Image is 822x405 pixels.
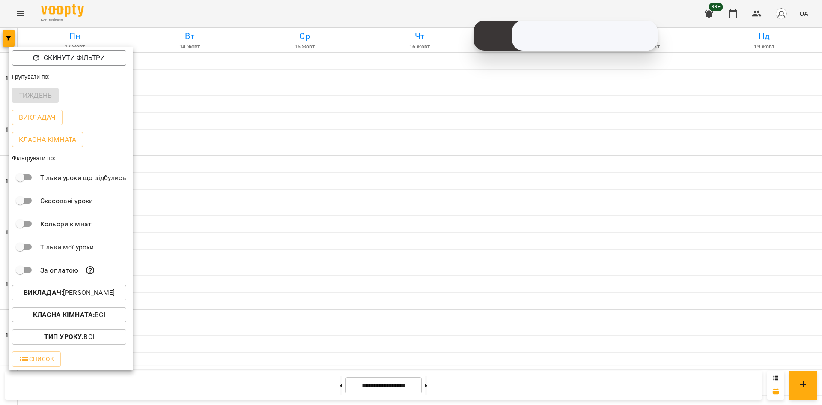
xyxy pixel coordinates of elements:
[24,288,63,297] b: Викладач :
[12,307,126,323] button: Класна кімната:Всі
[40,265,78,276] p: За оплатою
[24,288,115,298] p: [PERSON_NAME]
[44,333,83,341] b: Тип Уроку :
[19,112,56,123] p: Викладач
[40,196,93,206] p: Скасовані уроки
[12,351,61,367] button: Список
[19,135,76,145] p: Класна кімната
[9,69,133,84] div: Групувати по:
[12,285,126,300] button: Викладач:[PERSON_NAME]
[40,173,126,183] p: Тільки уроки що відбулись
[44,53,105,63] p: Скинути фільтри
[44,332,94,342] p: Всі
[33,311,95,319] b: Класна кімната :
[40,219,92,229] p: Кольори кімнат
[19,354,54,364] span: Список
[12,132,83,147] button: Класна кімната
[12,50,126,66] button: Скинути фільтри
[40,242,94,252] p: Тільки мої уроки
[33,310,105,320] p: Всі
[9,150,133,166] div: Фільтрувати по:
[12,110,63,125] button: Викладач
[12,329,126,345] button: Тип Уроку:Всі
